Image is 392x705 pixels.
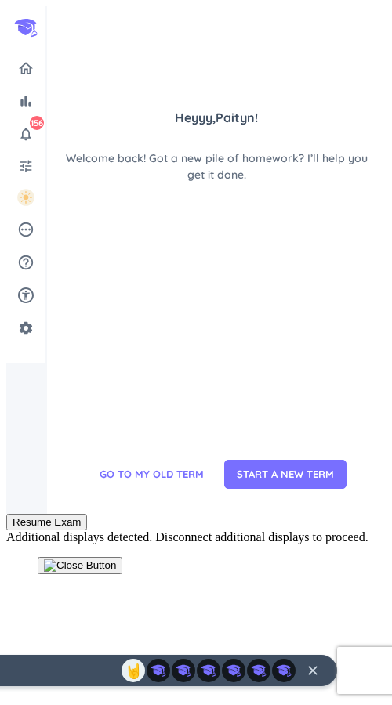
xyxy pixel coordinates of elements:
[6,530,368,544] span: Additional displays detected. Disconnect additional displays to proceed.
[100,467,204,483] span: GO TO MY OLD TERM
[30,116,44,130] span: 156
[18,126,34,142] i: notifications_none
[18,158,34,174] i: tune
[44,559,116,572] img: Close Button
[6,514,87,530] button: Resume Exam
[224,460,347,490] button: START A NEW TERM
[87,460,216,490] button: GO TO MY OLD TERM
[13,89,38,114] a: bar_chart
[237,467,334,483] span: START A NEW TERM
[63,150,370,183] span: Welcome back! Got a new pile of homework? I’ll help you get it done.
[17,254,34,271] i: help_outline
[175,108,258,127] span: Heyyy, Paityn !
[18,320,34,336] i: settings
[18,93,34,109] i: bar_chart
[13,316,39,341] a: settings
[17,221,34,238] i: pending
